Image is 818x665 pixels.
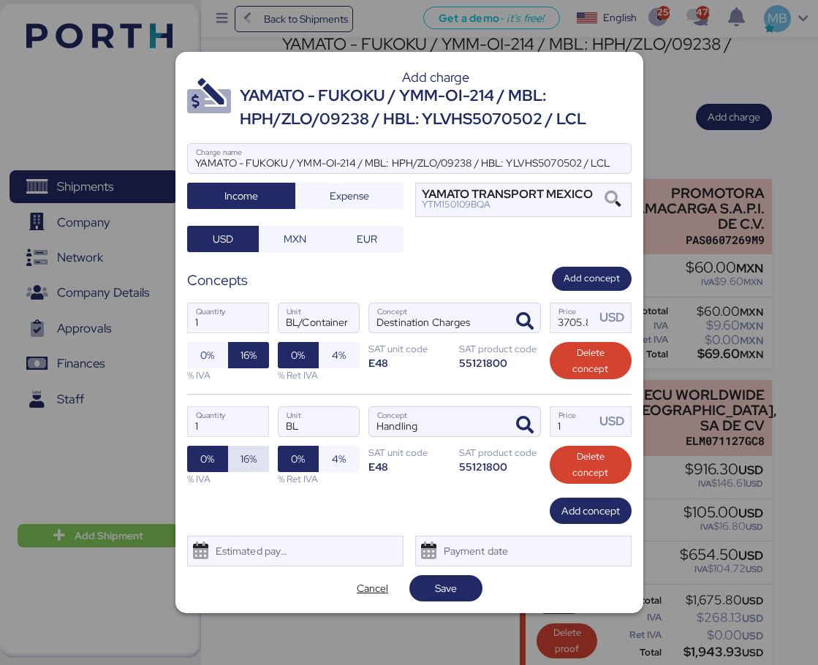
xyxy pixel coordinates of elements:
span: 16% [241,450,257,468]
div: % IVA [187,368,269,382]
input: Price [550,407,596,436]
div: E48 [368,460,450,474]
div: % Ret IVA [278,368,360,382]
span: MXN [284,230,306,248]
span: Add concept [561,502,620,520]
button: Save [409,575,482,601]
span: Delete concept [561,449,620,481]
div: YTM150109BQA [422,199,593,210]
input: Charge name [188,144,631,173]
button: EUR [331,226,404,252]
span: 0% [200,450,214,468]
div: USD [599,308,630,327]
div: % IVA [187,472,269,486]
input: Quantity [188,303,268,332]
div: % Ret IVA [278,472,360,486]
button: 16% [228,342,269,368]
div: YAMATO TRANSPORT MEXICO [422,189,593,199]
button: Add concept [550,498,632,524]
button: Expense [295,183,404,209]
button: Delete concept [550,342,632,380]
div: Add charge [240,71,632,84]
div: SAT product code [459,446,541,460]
span: Cancel [357,579,388,597]
button: 0% [278,446,319,472]
button: 0% [187,342,228,368]
span: 0% [291,450,305,468]
div: SAT unit code [368,446,450,460]
span: Income [224,187,258,205]
button: ConceptConcept [510,410,540,441]
span: Add concept [564,270,620,286]
div: 55121800 [459,460,541,474]
span: 4% [332,346,346,364]
button: MXN [259,226,331,252]
button: 4% [319,446,360,472]
button: 4% [319,342,360,368]
span: Save [435,579,457,597]
span: 0% [200,346,214,364]
div: 55121800 [459,356,541,370]
span: Expense [330,187,369,205]
input: Concept [369,407,505,436]
input: Unit [279,303,359,332]
div: SAT unit code [368,342,450,356]
button: Add concept [552,267,632,291]
button: Cancel [336,575,409,601]
div: YAMATO - FUKOKU / YMM-OI-214 / MBL: HPH/ZLO/09238 / HBL: YLVHS5070502 / LCL [240,84,632,132]
input: Unit [279,407,359,436]
div: USD [599,412,630,430]
button: USD [187,226,260,252]
span: USD [213,230,233,248]
span: 4% [332,450,346,468]
span: EUR [357,230,377,248]
span: 0% [291,346,305,364]
span: 16% [241,346,257,364]
button: 0% [187,446,228,472]
button: 16% [228,446,269,472]
button: ConceptConcept [510,306,540,337]
div: Concepts [187,270,248,291]
button: 0% [278,342,319,368]
button: Income [187,183,295,209]
button: Delete concept [550,446,632,484]
input: Price [550,303,596,332]
div: SAT product code [459,342,541,356]
input: Quantity [188,407,268,436]
span: Delete concept [561,345,620,377]
input: Concept [369,303,505,332]
div: E48 [368,356,450,370]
